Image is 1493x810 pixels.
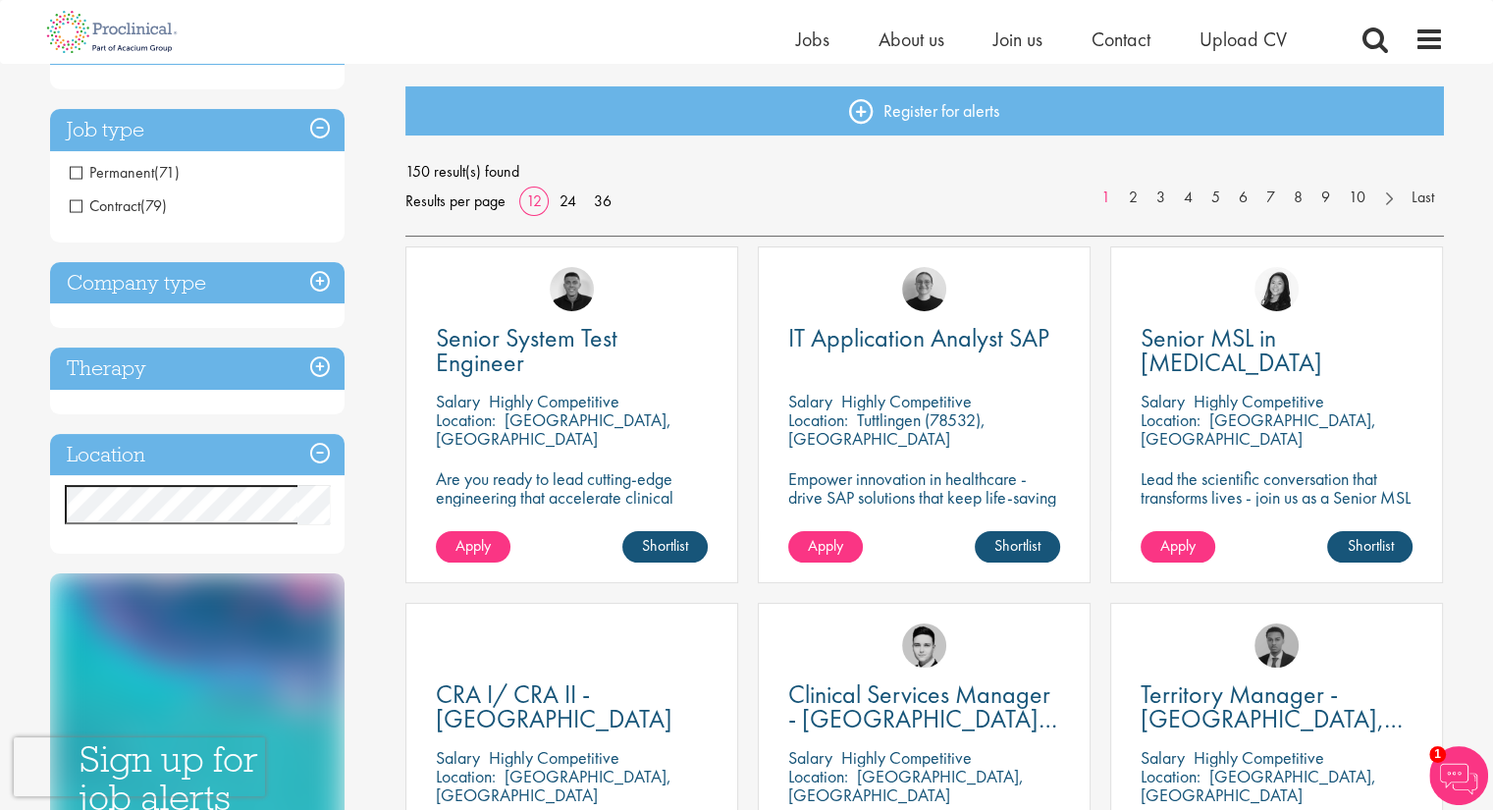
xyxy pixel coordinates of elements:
a: Apply [788,531,863,563]
span: (71) [154,162,180,183]
a: 10 [1339,187,1375,209]
a: Register for alerts [405,86,1444,135]
span: Location: [1141,408,1200,431]
p: [GEOGRAPHIC_DATA], [GEOGRAPHIC_DATA] [788,765,1024,806]
p: Are you ready to lead cutting-edge engineering that accelerate clinical breakthroughs in biotech? [436,469,708,525]
a: 2 [1119,187,1147,209]
p: Lead the scientific conversation that transforms lives - join us as a Senior MSL in [MEDICAL_DATA]. [1141,469,1413,525]
img: Numhom Sudsok [1254,267,1299,311]
span: Location: [788,765,848,787]
h3: Job type [50,109,345,151]
img: Christian Andersen [550,267,594,311]
span: Salary [1141,746,1185,769]
a: Apply [1141,531,1215,563]
a: Senior MSL in [MEDICAL_DATA] [1141,326,1413,375]
p: Empower innovation in healthcare - drive SAP solutions that keep life-saving technology running s... [788,469,1060,525]
a: 8 [1284,187,1312,209]
span: Contract [70,195,167,216]
h3: Location [50,434,345,476]
p: Highly Competitive [1194,390,1324,412]
span: Permanent [70,162,180,183]
span: Location: [436,408,496,431]
span: (79) [140,195,167,216]
p: Tuttlingen (78532), [GEOGRAPHIC_DATA] [788,408,986,450]
a: Shortlist [975,531,1060,563]
a: Last [1402,187,1444,209]
a: Upload CV [1200,27,1287,52]
span: Results per page [405,187,506,216]
span: Contract [70,195,140,216]
a: Contact [1092,27,1150,52]
span: Salary [436,746,480,769]
p: Highly Competitive [489,746,619,769]
a: 24 [553,190,583,211]
span: Location: [788,408,848,431]
p: [GEOGRAPHIC_DATA], [GEOGRAPHIC_DATA] [436,408,671,450]
span: Territory Manager - [GEOGRAPHIC_DATA], [GEOGRAPHIC_DATA] [1141,677,1403,760]
a: Apply [436,531,510,563]
span: CRA I/ CRA II - [GEOGRAPHIC_DATA] [436,677,672,735]
a: 9 [1311,187,1340,209]
a: Jobs [796,27,829,52]
span: Salary [1141,390,1185,412]
p: [GEOGRAPHIC_DATA], [GEOGRAPHIC_DATA] [1141,765,1376,806]
span: Senior MSL in [MEDICAL_DATA] [1141,321,1322,379]
span: IT Application Analyst SAP [788,321,1049,354]
span: 1 [1429,746,1446,763]
a: Senior System Test Engineer [436,326,708,375]
a: Shortlist [1327,531,1413,563]
a: 7 [1256,187,1285,209]
span: Apply [1160,535,1196,556]
a: Join us [993,27,1042,52]
a: 3 [1146,187,1175,209]
span: 150 result(s) found [405,157,1444,187]
a: Territory Manager - [GEOGRAPHIC_DATA], [GEOGRAPHIC_DATA] [1141,682,1413,731]
span: Location: [1141,765,1200,787]
a: CRA I/ CRA II - [GEOGRAPHIC_DATA] [436,682,708,731]
span: Clinical Services Manager - [GEOGRAPHIC_DATA], [GEOGRAPHIC_DATA] [788,677,1057,760]
span: Salary [788,746,832,769]
a: 1 [1092,187,1120,209]
img: Chatbot [1429,746,1488,805]
span: Permanent [70,162,154,183]
a: 6 [1229,187,1257,209]
h3: Therapy [50,348,345,390]
a: 36 [587,190,618,211]
p: Highly Competitive [841,746,972,769]
p: [GEOGRAPHIC_DATA], [GEOGRAPHIC_DATA] [436,765,671,806]
a: Shortlist [622,531,708,563]
span: Apply [455,535,491,556]
span: Apply [808,535,843,556]
iframe: reCAPTCHA [14,737,265,796]
p: Highly Competitive [1194,746,1324,769]
a: 12 [519,190,549,211]
a: 4 [1174,187,1202,209]
span: Salary [436,390,480,412]
img: Carl Gbolade [1254,623,1299,668]
span: Salary [788,390,832,412]
a: About us [879,27,944,52]
span: Senior System Test Engineer [436,321,617,379]
p: Highly Competitive [489,390,619,412]
a: IT Application Analyst SAP [788,326,1060,351]
a: 5 [1201,187,1230,209]
img: Emma Pretorious [902,267,946,311]
a: Clinical Services Manager - [GEOGRAPHIC_DATA], [GEOGRAPHIC_DATA] [788,682,1060,731]
h3: Company type [50,262,345,304]
p: Highly Competitive [841,390,972,412]
p: [GEOGRAPHIC_DATA], [GEOGRAPHIC_DATA] [1141,408,1376,450]
img: Connor Lynes [902,623,946,668]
